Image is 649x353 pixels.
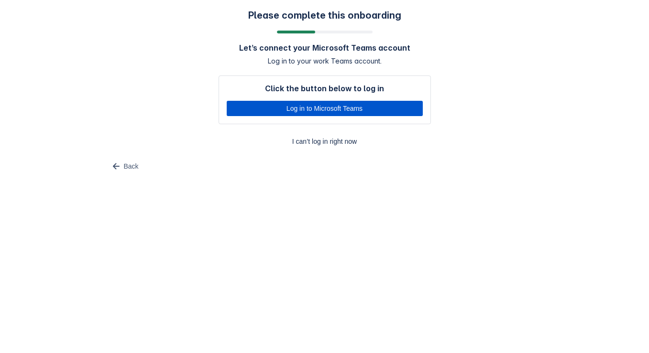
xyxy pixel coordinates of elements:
[227,101,423,116] button: Log in to Microsoft Teams
[105,159,144,174] button: Back
[124,159,139,174] span: Back
[239,43,410,53] h4: Let’s connect your Microsoft Teams account
[248,10,401,21] h3: Please complete this onboarding
[265,84,384,93] h4: Click the button below to log in
[224,134,425,149] span: I can’t log in right now
[268,56,382,66] span: Log in to your work Teams account.
[232,101,417,116] span: Log in to Microsoft Teams
[219,134,431,149] button: I can’t log in right now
